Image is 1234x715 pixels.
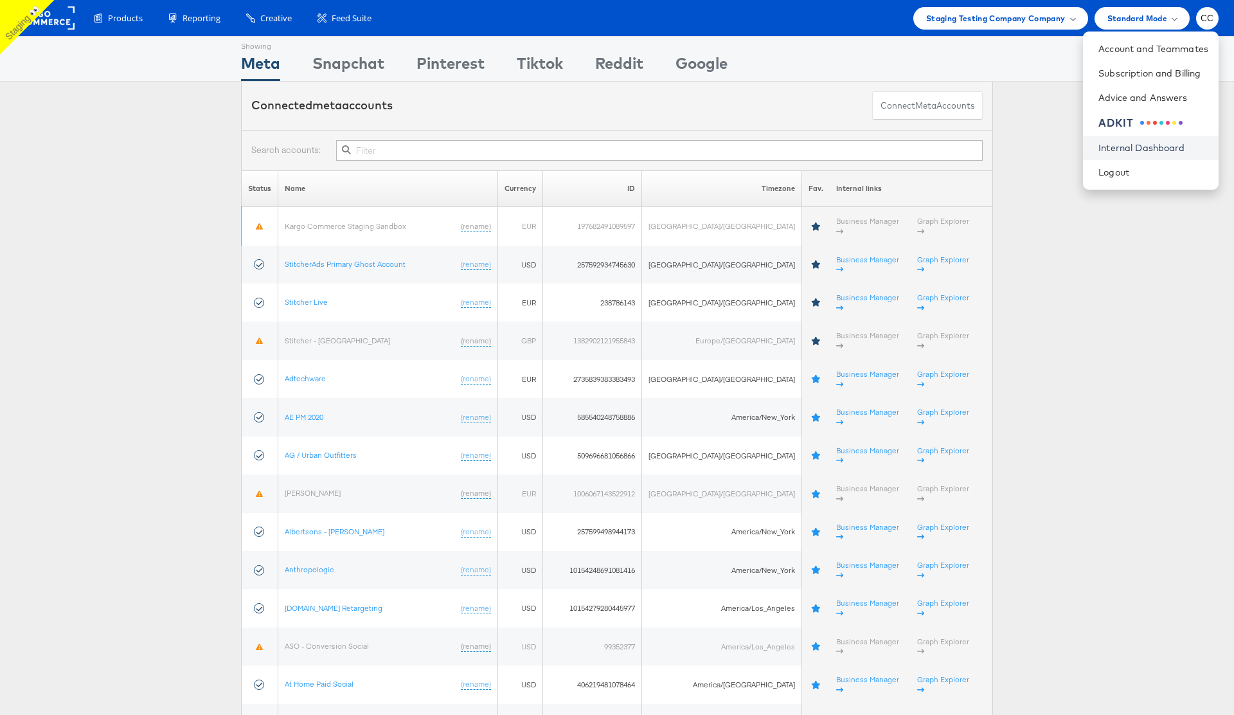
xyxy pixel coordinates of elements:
[498,551,543,589] td: USD
[543,551,642,589] td: 10154248691081416
[543,398,642,436] td: 585540248758886
[498,207,543,246] td: EUR
[498,170,543,207] th: Currency
[278,170,498,207] th: Name
[642,170,802,207] th: Timezone
[836,598,899,618] a: Business Manager
[642,437,802,475] td: [GEOGRAPHIC_DATA]/[GEOGRAPHIC_DATA]
[312,98,342,113] span: meta
[543,321,642,359] td: 1382902121955843
[642,589,802,627] td: America/Los_Angeles
[461,527,491,538] a: (rename)
[543,207,642,246] td: 197682491089597
[836,446,899,466] a: Business Manager
[285,679,353,689] a: At Home Paid Social
[285,297,328,307] a: Stitcher Live
[517,52,563,81] div: Tiktok
[108,12,143,24] span: Products
[1098,166,1208,179] a: Logout
[1098,42,1208,55] a: Account and Teammates
[642,398,802,436] td: America/New_York
[285,641,369,651] a: ASO - Conversion Social
[917,446,969,466] a: Graph Explorer
[498,513,543,551] td: USD
[917,598,969,618] a: Graph Explorer
[543,246,642,284] td: 257592934745630
[1098,116,1208,131] a: ADKIT
[498,398,543,436] td: USD
[917,522,969,542] a: Graph Explorer
[836,407,899,427] a: Business Manager
[336,140,983,161] input: Filter
[285,527,384,536] a: Albertsons - [PERSON_NAME]
[917,637,969,656] a: Graph Explorer
[915,100,936,112] span: meta
[260,12,292,24] span: Creative
[242,170,278,207] th: Status
[461,603,491,614] a: (rename)
[1098,141,1208,154] a: Internal Dashboard
[642,551,802,589] td: America/New_York
[836,484,899,503] a: Business Manager
[1098,67,1208,80] a: Subscription and Billing
[285,603,382,613] a: [DOMAIN_NAME] Retargeting
[285,374,326,383] a: Adtechware
[461,336,491,347] a: (rename)
[241,52,280,81] div: Meta
[285,259,406,269] a: StitcherAds Primary Ghost Account
[498,321,543,359] td: GBP
[241,37,280,52] div: Showing
[461,565,491,575] a: (rename)
[1098,116,1134,131] div: ADKIT
[461,412,491,423] a: (rename)
[917,560,969,580] a: Graph Explorer
[461,641,491,652] a: (rename)
[917,407,969,427] a: Graph Explorer
[498,284,543,321] td: EUR
[642,321,802,359] td: Europe/[GEOGRAPHIC_DATA]
[416,52,485,81] div: Pinterest
[498,475,543,512] td: EUR
[642,360,802,398] td: [GEOGRAPHIC_DATA]/[GEOGRAPHIC_DATA]
[642,207,802,246] td: [GEOGRAPHIC_DATA]/[GEOGRAPHIC_DATA]
[642,628,802,665] td: America/Los_Angeles
[1107,12,1167,25] span: Standard Mode
[461,374,491,385] a: (rename)
[917,330,969,350] a: Graph Explorer
[285,221,406,231] a: Kargo Commerce Staging Sandbox
[251,97,393,114] div: Connected accounts
[498,246,543,284] td: USD
[543,360,642,398] td: 2735839383383493
[285,450,357,460] a: AG / Urban Outfitters
[642,665,802,703] td: America/[GEOGRAPHIC_DATA]
[332,12,371,24] span: Feed Suite
[285,565,334,574] a: Anthropologie
[543,170,642,207] th: ID
[461,259,491,270] a: (rename)
[461,221,491,232] a: (rename)
[836,560,899,580] a: Business Manager
[285,412,323,422] a: AE PM 2020
[642,246,802,284] td: [GEOGRAPHIC_DATA]/[GEOGRAPHIC_DATA]
[285,336,390,345] a: Stitcher - [GEOGRAPHIC_DATA]
[543,475,642,512] td: 1006067143522912
[642,513,802,551] td: America/New_York
[543,284,642,321] td: 238786143
[461,297,491,308] a: (rename)
[461,488,491,499] a: (rename)
[543,513,642,551] td: 257599498944173
[543,437,642,475] td: 509696681056866
[1098,91,1208,104] a: Advice and Answers
[917,255,969,275] a: Graph Explorer
[183,12,220,24] span: Reporting
[836,293,899,312] a: Business Manager
[543,665,642,703] td: 406219481078464
[498,589,543,627] td: USD
[917,674,969,694] a: Graph Explorer
[498,628,543,665] td: USD
[285,488,341,498] a: [PERSON_NAME]
[543,589,642,627] td: 10154279280445977
[498,437,543,475] td: USD
[595,52,643,81] div: Reddit
[498,360,543,398] td: EUR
